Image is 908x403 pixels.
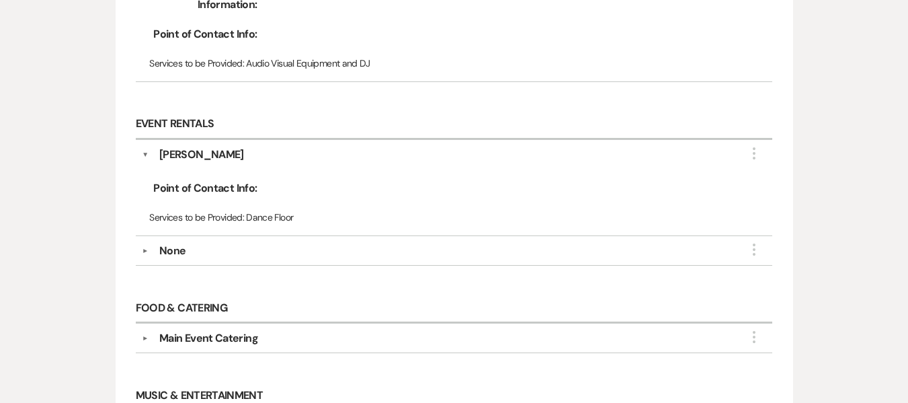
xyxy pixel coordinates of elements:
[136,294,773,324] h6: Food & Catering
[137,248,153,254] button: ▼
[149,211,244,223] span: Services to be Provided:
[159,147,244,163] div: [PERSON_NAME]
[149,56,758,71] p: Audio Visual Equipment and DJ
[149,180,257,196] span: Point of Contact Info:
[159,243,185,259] div: None
[136,110,773,140] h6: Event Rentals
[142,147,149,163] button: ▼
[149,210,758,225] p: Dance Floor
[149,26,257,42] span: Point of Contact Info:
[149,57,244,69] span: Services to be Provided:
[159,330,258,346] div: Main Event Catering
[137,335,153,342] button: ▼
